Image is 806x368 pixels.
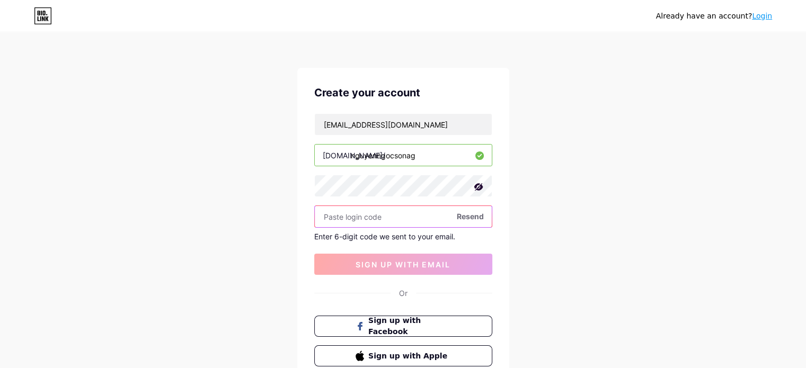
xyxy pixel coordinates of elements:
[399,288,408,299] div: Or
[315,114,492,135] input: Email
[314,345,492,366] button: Sign up with Apple
[314,254,492,275] button: sign up with email
[457,211,484,222] span: Resend
[315,145,492,166] input: username
[368,351,450,362] span: Sign up with Apple
[368,315,450,337] span: Sign up with Facebook
[315,206,492,227] input: Paste login code
[314,316,492,337] button: Sign up with Facebook
[656,11,772,22] div: Already have an account?
[314,85,492,101] div: Create your account
[323,150,385,161] div: [DOMAIN_NAME]/
[356,260,450,269] span: sign up with email
[314,232,492,241] div: Enter 6-digit code we sent to your email.
[752,12,772,20] a: Login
